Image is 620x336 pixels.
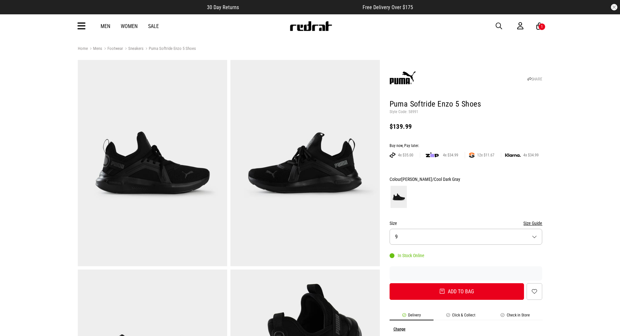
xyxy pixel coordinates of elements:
li: Check in Store [488,313,543,320]
div: $139.99 [390,123,543,130]
img: Redrat logo [289,21,332,31]
a: Women [121,23,138,29]
button: Size Guide [523,219,542,227]
button: Change [393,327,406,331]
span: [PERSON_NAME]/Cool Dark Gray [401,177,460,182]
div: Colour [390,175,543,183]
iframe: Customer reviews powered by Trustpilot [252,4,350,10]
a: SHARE [528,77,542,81]
img: AFTERPAY [390,153,395,158]
li: Delivery [390,313,434,320]
a: Mens [88,46,102,52]
div: 1 [541,24,543,29]
img: Puma Softride Enzo 5 Shoes in Black [78,60,227,266]
iframe: Customer reviews powered by Trustpilot [390,270,543,277]
button: 9 [390,229,543,245]
img: SPLITPAY [469,153,475,158]
div: Size [390,219,543,227]
span: 4x $34.99 [440,153,461,158]
img: KLARNA [505,153,521,157]
li: Click & Collect [434,313,488,320]
span: 9 [395,234,398,240]
span: 30 Day Returns [207,4,239,10]
img: Puma [390,66,416,92]
span: 12x $11.67 [475,153,497,158]
img: Puma Softride Enzo 5 Shoes in Black [230,60,380,266]
a: Footwear [102,46,123,52]
p: Style Code: 58991 [390,110,543,115]
a: Sneakers [123,46,144,52]
img: PUMA Black/Cool Dark Gray [391,186,407,208]
button: Add to bag [390,283,524,300]
div: Buy now, Pay later. [390,143,543,149]
img: zip [426,152,439,158]
h1: Puma Softride Enzo 5 Shoes [390,99,543,110]
a: Puma Softride Enzo 5 Shoes [144,46,196,52]
span: 4x $34.99 [521,153,541,158]
span: Free Delivery Over $175 [363,4,413,10]
div: In Stock Online [390,253,424,258]
a: 1 [536,23,543,30]
a: Men [101,23,110,29]
a: Sale [148,23,159,29]
span: 4x $35.00 [395,153,416,158]
a: Home [78,46,88,51]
